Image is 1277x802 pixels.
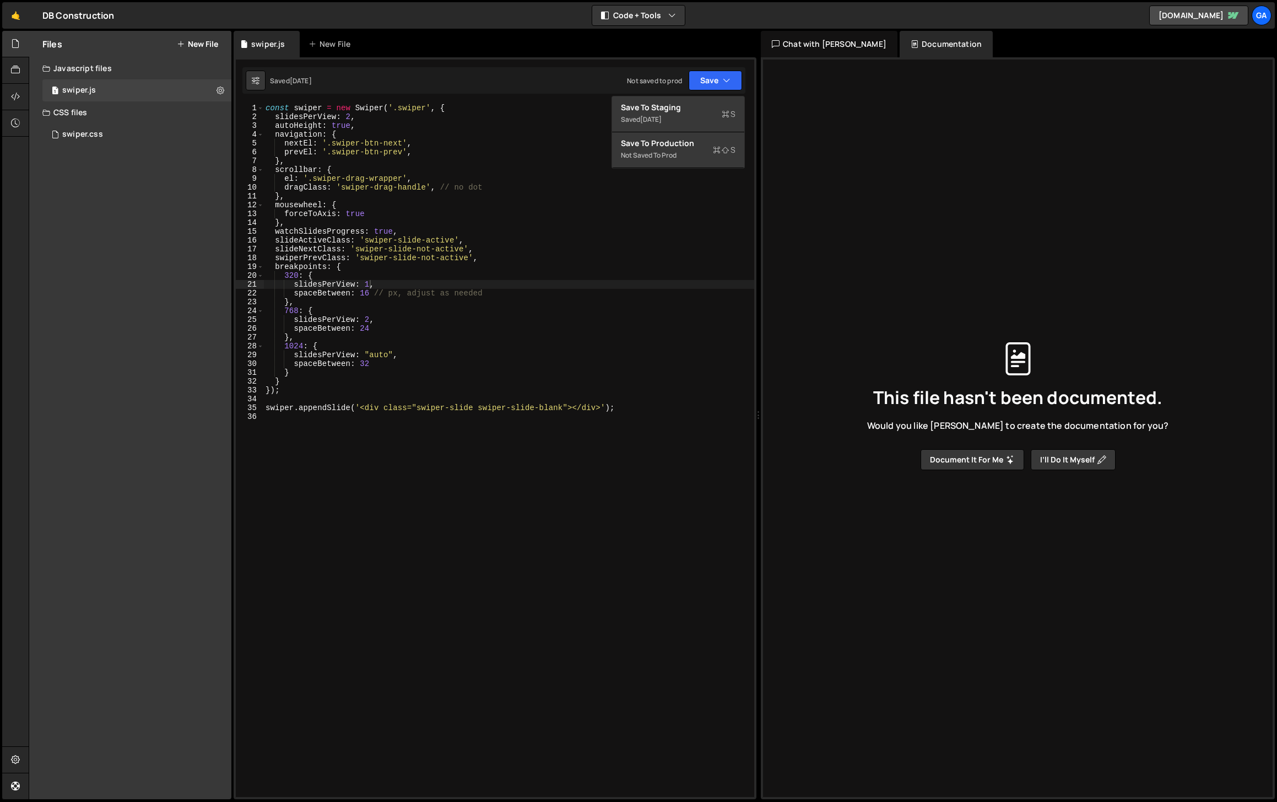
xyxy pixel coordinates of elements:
[236,342,264,351] div: 28
[236,236,264,245] div: 16
[42,38,62,50] h2: Files
[236,139,264,148] div: 5
[236,245,264,254] div: 17
[270,76,312,85] div: Saved
[900,31,993,57] div: Documentation
[1031,449,1116,470] button: I’ll do it myself
[236,209,264,218] div: 13
[621,138,735,149] div: Save to Production
[236,262,264,271] div: 19
[236,104,264,112] div: 1
[236,351,264,359] div: 29
[236,271,264,280] div: 20
[689,71,742,90] button: Save
[236,192,264,201] div: 11
[2,2,29,29] a: 🤙
[42,79,231,101] div: 15122/39552.js
[236,130,264,139] div: 4
[236,218,264,227] div: 14
[62,130,103,139] div: swiper.css
[236,289,264,298] div: 22
[236,333,264,342] div: 27
[236,368,264,377] div: 31
[627,76,682,85] div: Not saved to prod
[873,389,1162,406] span: This file hasn't been documented.
[612,132,744,168] button: Save to ProductionS Not saved to prod
[52,87,58,96] span: 1
[236,324,264,333] div: 26
[236,157,264,165] div: 7
[236,412,264,421] div: 36
[236,403,264,412] div: 35
[42,123,231,146] div: 15122/45433.css
[62,85,96,95] div: swiper.js
[236,298,264,306] div: 23
[1252,6,1271,25] a: Ga
[640,115,662,124] div: [DATE]
[236,183,264,192] div: 10
[761,31,897,57] div: Chat with [PERSON_NAME]
[236,227,264,236] div: 15
[612,96,744,132] button: Save to StagingS Saved[DATE]
[713,144,735,155] span: S
[236,315,264,324] div: 25
[1149,6,1248,25] a: [DOMAIN_NAME]
[42,9,114,22] div: DB Construction
[621,149,735,162] div: Not saved to prod
[309,39,355,50] div: New File
[236,201,264,209] div: 12
[236,148,264,157] div: 6
[236,112,264,121] div: 2
[236,165,264,174] div: 8
[236,395,264,403] div: 34
[236,377,264,386] div: 32
[236,359,264,368] div: 30
[867,419,1168,432] span: Would you like [PERSON_NAME] to create the documentation for you?
[29,101,231,123] div: CSS files
[251,39,285,50] div: swiper.js
[290,76,312,85] div: [DATE]
[29,57,231,79] div: Javascript files
[236,306,264,315] div: 24
[236,254,264,262] div: 18
[177,40,218,49] button: New File
[621,102,735,113] div: Save to Staging
[722,109,735,120] span: S
[621,113,735,126] div: Saved
[236,121,264,130] div: 3
[592,6,685,25] button: Code + Tools
[921,449,1024,470] button: Document it for me
[236,386,264,395] div: 33
[236,280,264,289] div: 21
[236,174,264,183] div: 9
